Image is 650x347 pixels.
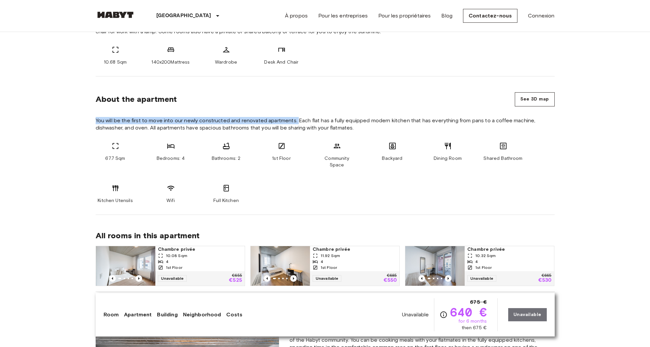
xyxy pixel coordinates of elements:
[96,246,155,286] img: Marketing picture of unit DE-04-037-006-04Q
[463,9,517,23] a: Contactez-nous
[213,197,239,204] span: Full Kitchen
[528,12,554,20] a: Connexion
[167,197,175,204] span: Wifi
[96,231,555,241] span: All rooms in this apartment
[157,155,185,162] span: Bedrooms: 4
[321,253,340,259] span: 11.92 Sqm
[467,275,496,282] span: Unavailable
[402,311,429,318] span: Unavailable
[264,59,298,66] span: Desk And Chair
[156,12,211,20] p: [GEOGRAPHIC_DATA]
[483,155,522,162] span: Shared Bathroom
[445,275,451,282] button: Previous image
[313,246,397,253] span: Chambre privée
[542,274,551,278] p: €665
[378,12,431,20] a: Pour les propriétaires
[418,275,425,282] button: Previous image
[98,197,133,204] span: Kitchen Utensils
[158,246,242,253] span: Chambre privée
[318,12,368,20] a: Pour les entreprises
[470,298,487,306] span: 675 €
[158,275,187,282] span: Unavailable
[434,155,462,162] span: Dining Room
[96,12,135,18] img: Habyt
[467,246,551,253] span: Chambre privée
[405,246,465,286] img: Marketing picture of unit DE-04-037-006-01Q
[105,155,125,162] span: 67.7 Sqm
[136,275,142,282] button: Previous image
[382,155,402,162] span: Backyard
[96,94,177,104] span: About the apartment
[387,274,397,278] p: €685
[272,155,291,162] span: 1st Floor
[166,265,182,271] span: 1st Floor
[166,253,187,259] span: 10.08 Sqm
[538,278,552,283] p: €530
[151,59,190,66] span: 140x200Mattress
[229,278,242,283] p: €525
[212,155,241,162] span: Bathrooms: 2
[405,246,554,286] a: Marketing picture of unit DE-04-037-006-01QPrevious imagePrevious imageChambre privée10.32 Sqm41s...
[109,275,116,282] button: Previous image
[264,275,270,282] button: Previous image
[440,311,448,319] svg: Check cost overview for full price breakdown. Please note that discounts apply to new joiners onl...
[285,12,308,20] a: À propos
[475,259,478,265] span: 4
[441,12,452,20] a: Blog
[250,246,400,286] a: Marketing picture of unit DE-04-037-006-02QPrevious imagePrevious imageChambre privée11.92 Sqm41s...
[475,253,496,259] span: 10.32 Sqm
[183,311,221,319] a: Neighborhood
[450,306,487,318] span: 640 €
[290,275,297,282] button: Previous image
[232,274,242,278] p: €655
[475,265,492,271] span: 1st Floor
[104,311,119,319] a: Room
[104,59,127,66] span: 10.68 Sqm
[317,155,357,168] span: Community Space
[462,325,487,331] span: then 675 €
[515,92,555,106] button: See 3D map
[313,275,342,282] span: Unavailable
[384,278,397,283] p: €550
[251,246,310,286] img: Marketing picture of unit DE-04-037-006-02Q
[124,311,152,319] a: Apartment
[321,265,337,271] span: 1st Floor
[215,59,237,66] span: Wardrobe
[96,117,555,131] span: You will be the first to move into our newly constructed and renovated apartments. Each flat has ...
[226,311,242,319] a: Costs
[166,259,169,265] span: 4
[157,311,177,319] a: Building
[458,318,487,325] span: for 6 months
[96,246,245,286] a: Marketing picture of unit DE-04-037-006-04QPrevious imagePrevious imageChambre privée10.08 Sqm41s...
[321,259,323,265] span: 4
